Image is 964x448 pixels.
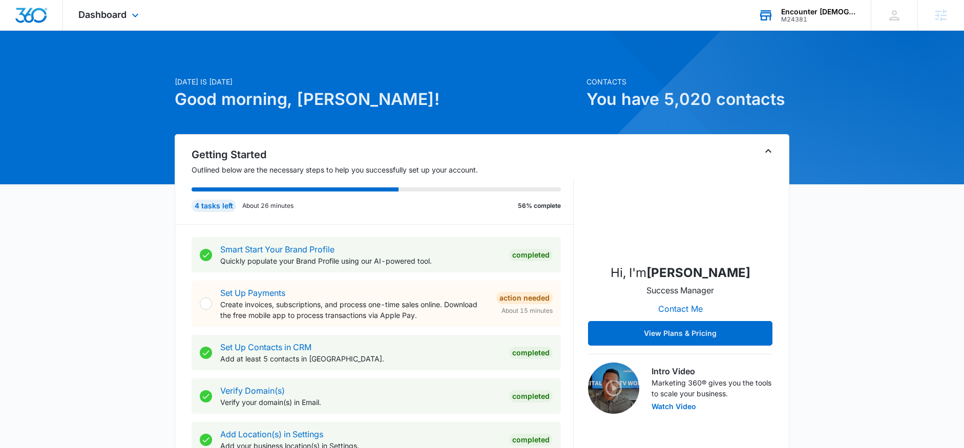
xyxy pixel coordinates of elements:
div: Completed [509,434,553,446]
div: Completed [509,390,553,402]
div: 4 tasks left [192,200,236,212]
a: Set Up Contacts in CRM [220,342,311,352]
p: Contacts [586,76,789,87]
p: Outlined below are the necessary steps to help you successfully set up your account. [192,164,574,175]
p: Create invoices, subscriptions, and process one-time sales online. Download the free mobile app t... [220,299,488,321]
button: Contact Me [648,296,713,321]
a: Verify Domain(s) [220,386,285,396]
div: account id [781,16,856,23]
a: Add Location(s) in Settings [220,429,323,439]
h1: You have 5,020 contacts [586,87,789,112]
p: [DATE] is [DATE] [175,76,580,87]
p: Hi, I'm [611,264,750,282]
div: Action Needed [496,292,553,304]
span: Dashboard [78,9,127,20]
h1: Good morning, [PERSON_NAME]! [175,87,580,112]
div: Completed [509,249,553,261]
button: View Plans & Pricing [588,321,772,346]
div: account name [781,8,856,16]
strong: [PERSON_NAME] [646,265,750,280]
img: Intro Video [588,362,639,414]
span: About 15 minutes [501,306,553,315]
p: Add at least 5 contacts in [GEOGRAPHIC_DATA]. [220,353,501,364]
h2: Getting Started [192,147,574,162]
p: Success Manager [646,284,714,296]
p: Verify your domain(s) in Email. [220,397,501,408]
a: Smart Start Your Brand Profile [220,244,334,254]
div: Completed [509,347,553,359]
p: Marketing 360® gives you the tools to scale your business. [652,377,772,399]
p: About 26 minutes [242,201,294,210]
p: Quickly populate your Brand Profile using our AI-powered tool. [220,255,501,266]
h3: Intro Video [652,365,772,377]
button: Toggle Collapse [762,145,774,157]
p: 56% complete [518,201,561,210]
button: Watch Video [652,403,696,410]
img: Paul Richardson [629,153,731,255]
a: Set Up Payments [220,288,285,298]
